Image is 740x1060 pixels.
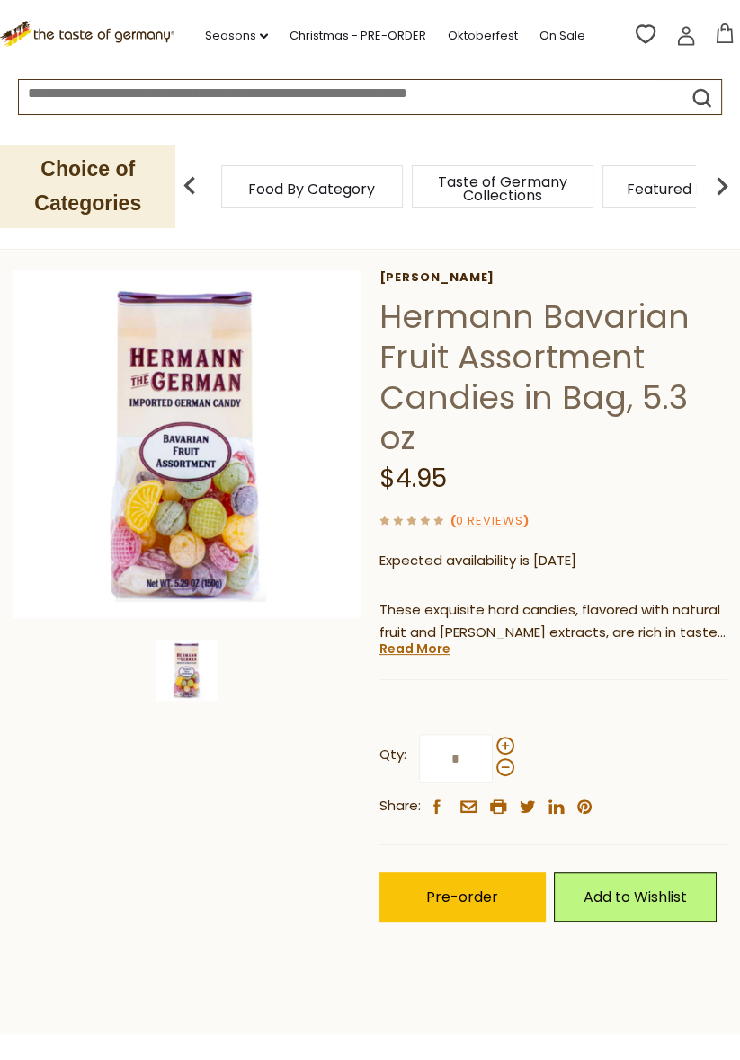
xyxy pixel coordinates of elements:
span: Pre-order [426,887,498,907]
img: Hermann Bavarian Fruit Assortment Hard Candies [13,270,361,618]
span: Share: [379,795,421,817]
a: Seasons [205,26,268,46]
a: Oktoberfest [448,26,518,46]
a: Add to Wishlist [554,872,716,922]
p: These exquisite hard candies, flavored with natural fruit and [PERSON_NAME] extracts, are rich in... [379,599,727,644]
p: Expected availability is [DATE] [379,550,727,572]
span: ( ) [450,512,529,529]
h1: Hermann Bavarian Fruit Assortment Candies in Bag, 5.3 oz [379,296,727,458]
a: Taste of Germany Collections [431,175,575,202]
img: previous arrow [172,168,208,204]
a: [PERSON_NAME] [379,270,727,285]
a: On Sale [539,26,585,46]
button: Pre-order [379,872,546,922]
img: next arrow [704,168,740,204]
span: $4.95 [379,461,447,496]
input: Qty: [419,734,493,783]
a: Read More [379,640,450,658]
img: Hermann Bavarian Fruit Assortment Hard Candies [156,640,218,701]
a: 0 Reviews [456,512,523,531]
strong: Qty: [379,744,406,766]
a: Food By Category [248,182,375,196]
a: Christmas - PRE-ORDER [290,26,426,46]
